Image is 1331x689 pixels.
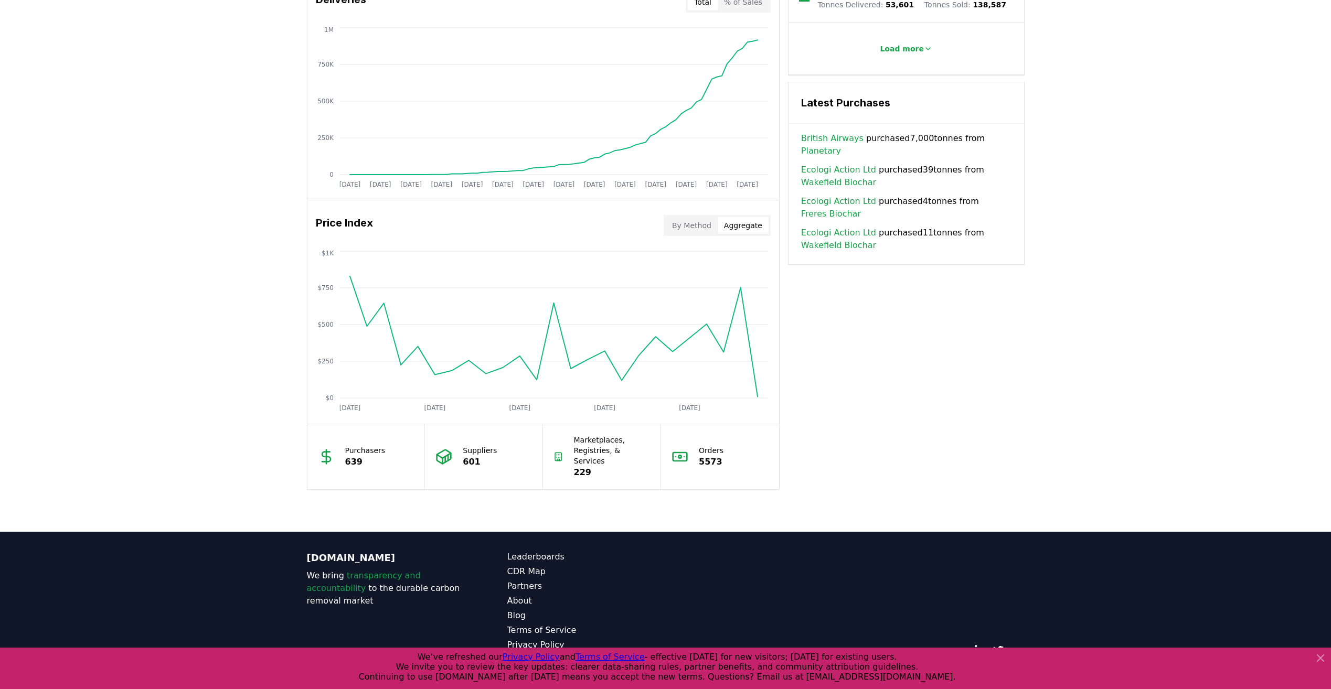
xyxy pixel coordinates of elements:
[666,217,718,234] button: By Method
[614,181,636,188] tspan: [DATE]
[400,181,422,188] tspan: [DATE]
[317,358,334,365] tspan: $250
[523,181,544,188] tspan: [DATE]
[801,164,1011,189] span: purchased 39 tonnes from
[675,181,697,188] tspan: [DATE]
[507,565,666,578] a: CDR Map
[801,195,876,208] a: Ecologi Action Ltd
[679,404,700,412] tspan: [DATE]
[317,134,334,142] tspan: 250K
[993,645,1004,655] a: Twitter
[974,645,985,655] a: LinkedIn
[329,171,334,178] tspan: 0
[594,404,615,412] tspan: [DATE]
[325,394,333,402] tspan: $0
[699,456,723,468] p: 5573
[345,456,386,468] p: 639
[801,208,861,220] a: Freres Biochar
[645,181,666,188] tspan: [DATE]
[307,551,465,565] p: [DOMAIN_NAME]
[507,595,666,607] a: About
[737,181,758,188] tspan: [DATE]
[492,181,514,188] tspan: [DATE]
[317,61,334,68] tspan: 750K
[801,145,841,157] a: Planetary
[801,195,1011,220] span: purchased 4 tonnes from
[339,404,360,412] tspan: [DATE]
[324,26,334,34] tspan: 1M
[317,98,334,105] tspan: 500K
[801,227,876,239] a: Ecologi Action Ltd
[507,580,666,593] a: Partners
[574,435,651,466] p: Marketplaces, Registries, & Services
[369,181,391,188] tspan: [DATE]
[583,181,605,188] tspan: [DATE]
[507,624,666,637] a: Terms of Service
[553,181,574,188] tspan: [DATE]
[431,181,452,188] tspan: [DATE]
[424,404,445,412] tspan: [DATE]
[339,181,360,188] tspan: [DATE]
[345,445,386,456] p: Purchasers
[507,639,666,651] a: Privacy Policy
[801,132,864,145] a: British Airways
[801,164,876,176] a: Ecologi Action Ltd
[463,456,497,468] p: 601
[871,38,941,59] button: Load more
[321,250,334,257] tspan: $1K
[880,44,924,54] p: Load more
[317,284,334,292] tspan: $750
[509,404,530,412] tspan: [DATE]
[317,321,334,328] tspan: $500
[801,95,1011,111] h3: Latest Purchases
[307,570,421,593] span: transparency and accountability
[574,466,651,479] p: 229
[801,239,876,252] a: Wakefield Biochar
[706,181,728,188] tspan: [DATE]
[801,176,876,189] a: Wakefield Biochar
[507,551,666,563] a: Leaderboards
[801,132,1011,157] span: purchased 7,000 tonnes from
[461,181,483,188] tspan: [DATE]
[886,1,914,9] span: 53,601
[316,215,373,236] h3: Price Index
[307,569,465,607] p: We bring to the durable carbon removal market
[463,445,497,456] p: Suppliers
[507,609,666,622] a: Blog
[718,217,769,234] button: Aggregate
[801,227,1011,252] span: purchased 11 tonnes from
[699,445,723,456] p: Orders
[973,1,1006,9] span: 138,587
